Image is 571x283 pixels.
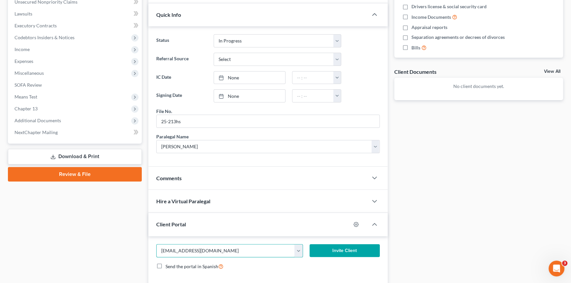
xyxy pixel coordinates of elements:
span: Income [15,46,30,52]
span: Lawsuits [15,11,32,16]
input: -- : -- [292,71,334,84]
a: SOFA Review [9,79,142,91]
label: IC Date [153,71,210,84]
span: NextChapter Mailing [15,129,58,135]
span: Comments [156,175,182,181]
label: Referral Source [153,53,210,66]
span: Bills [411,44,420,51]
input: -- [157,115,379,127]
input: -- : -- [292,90,334,102]
span: Codebtors Insiders & Notices [15,35,75,40]
span: Appraisal reports [411,24,447,31]
label: Signing Date [153,89,210,102]
div: Client Documents [394,68,436,75]
span: Additional Documents [15,118,61,123]
span: Executory Contracts [15,23,57,28]
span: Expenses [15,58,33,64]
iframe: Intercom live chat [549,261,564,276]
p: No client documents yet. [400,83,558,90]
span: Miscellaneous [15,70,44,76]
div: Paralegal Name [156,133,189,140]
span: SOFA Review [15,82,42,88]
div: File No. [156,108,172,115]
span: Means Test [15,94,37,99]
span: Client Portal [156,221,186,227]
span: Send the portal in Spanish [165,264,218,269]
button: Invite Client [310,244,380,257]
span: Chapter 13 [15,106,38,111]
span: 3 [562,261,567,266]
a: NextChapter Mailing [9,127,142,138]
span: Drivers license & social security card [411,3,487,10]
input: Enter email [157,244,295,257]
span: Income Documents [411,14,451,20]
a: Download & Print [8,149,142,164]
span: Quick Info [156,12,181,18]
a: Review & File [8,167,142,182]
a: View All [544,69,560,74]
label: Status [153,34,210,47]
a: Lawsuits [9,8,142,20]
a: Executory Contracts [9,20,142,32]
a: None [214,71,285,84]
a: None [214,90,285,102]
span: Hire a Virtual Paralegal [156,198,210,204]
span: Separation agreements or decrees of divorces [411,34,505,41]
